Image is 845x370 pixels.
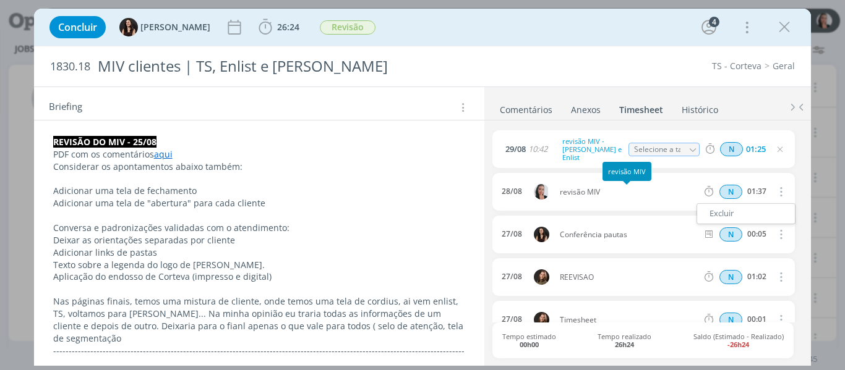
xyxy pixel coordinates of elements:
[571,104,601,116] div: Anexos
[255,17,302,37] button: 26:24
[534,269,549,285] img: J
[320,20,375,35] span: Revisão
[720,142,743,156] span: N
[50,60,90,74] span: 1830.18
[53,259,466,271] p: Texto sobre a legenda do logo de [PERSON_NAME].
[747,187,766,196] div: 01:37
[502,230,522,238] div: 27/08
[502,187,522,196] div: 28/08
[560,134,627,164] div: revisão MIV - [PERSON_NAME] e Enlist
[154,148,173,160] a: aqui
[555,274,703,281] span: REEVISÃO
[534,184,549,200] img: C
[719,185,742,199] span: N
[53,148,466,161] p: PDF com os comentários
[58,22,97,32] span: Concluir
[505,145,526,153] span: 29/08
[699,17,719,37] button: 4
[719,227,742,242] span: N
[53,345,466,369] p: -------------------------------------------------------------------------------------------------...
[277,21,299,33] span: 26:24
[719,313,742,327] div: Horas normais
[727,340,749,349] b: -26h24
[502,315,522,324] div: 27/08
[720,142,743,156] div: Horas normais
[53,136,157,148] strong: REVISÃO DO MIV - 25/08
[53,295,466,345] p: Nas páginas finais, temos uma mistura de cliente, onde temos uma tela de cordius, ai vem enlist, ...
[49,99,82,116] span: Briefing
[140,23,210,32] span: [PERSON_NAME]
[534,312,549,327] img: J
[719,185,742,199] div: Horas normais
[747,230,766,238] div: 00:05
[619,98,664,116] a: Timesheet
[709,17,719,27] div: 4
[499,98,553,116] a: Comentários
[53,234,466,246] p: Deixar as orientações separadas por cliente
[53,161,466,173] p: Considerar os apontamentos abaixo também:
[93,51,479,82] div: MIV clientes | TS, Enlist e [PERSON_NAME]
[53,222,466,234] p: Conversa e padronizações validadas com o atendimento:
[53,185,466,197] p: Adicionar uma tela de fechamento
[747,272,766,281] div: 01:02
[534,227,549,242] img: I
[34,9,812,366] div: dialog
[773,60,795,72] a: Geral
[319,20,376,35] button: Revisão
[719,313,742,327] span: N
[528,145,547,153] span: 10:42
[719,270,742,284] div: Horas normais
[502,332,556,348] span: Tempo estimado
[693,332,784,348] span: Saldo (Estimado - Realizado)
[603,162,651,181] div: revisão MIV
[119,18,138,36] img: I
[53,246,466,259] p: Adicionar links de pastas
[697,204,795,224] a: Excluir
[53,197,466,209] p: Adicionar uma tela de "abertura" para cada cliente
[555,188,703,196] span: revisão MIV
[719,270,742,284] span: N
[615,340,634,349] b: 26h24
[555,316,703,324] span: Timesheet
[712,60,761,72] a: TS - Corteva
[520,340,539,349] b: 00h00
[598,332,651,348] span: Tempo realizado
[719,227,742,242] div: Horas normais
[53,271,466,283] p: Aplicação do endosso de Corteva (impresso e digital)
[49,16,106,38] button: Concluir
[747,315,766,324] div: 00:01
[681,98,719,116] a: Histórico
[555,231,703,238] span: Conferência pautas
[119,18,210,36] button: I[PERSON_NAME]
[502,272,522,281] div: 27/08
